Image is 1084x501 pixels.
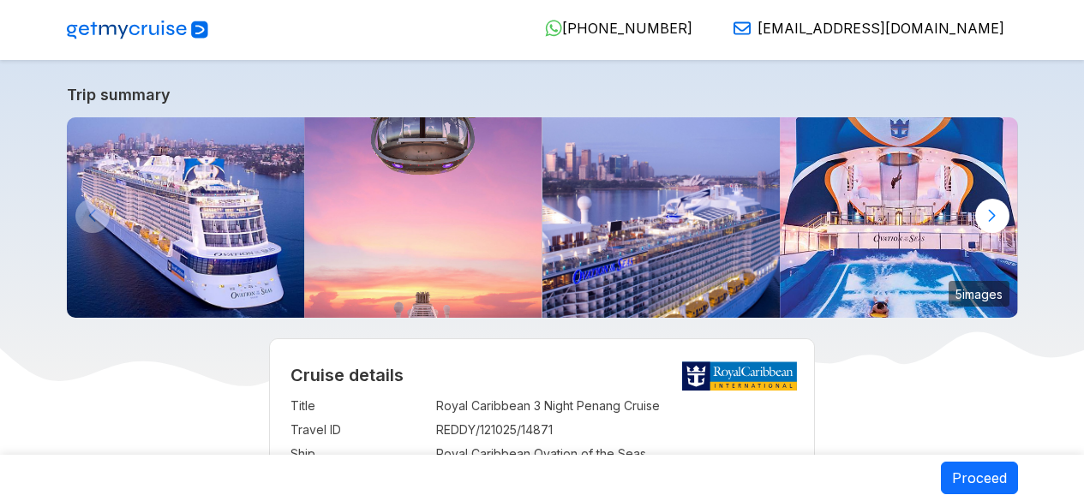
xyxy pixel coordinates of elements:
[428,442,436,466] td: :
[290,365,794,385] h2: Cruise details
[304,117,542,318] img: north-star-sunset-ovation-of-the-seas.jpg
[758,20,1004,37] span: [EMAIL_ADDRESS][DOMAIN_NAME]
[428,418,436,442] td: :
[290,418,428,442] td: Travel ID
[436,394,794,418] td: Royal Caribbean 3 Night Penang Cruise
[734,20,751,37] img: Email
[545,20,562,37] img: WhatsApp
[720,20,1004,37] a: [EMAIL_ADDRESS][DOMAIN_NAME]
[67,86,1018,104] a: Trip summary
[780,117,1018,318] img: ovation-of-the-seas-flowrider-sunset.jpg
[542,117,781,318] img: ovation-of-the-seas-departing-from-sydney.jpg
[436,418,794,442] td: REDDY/121025/14871
[562,20,692,37] span: [PHONE_NUMBER]
[67,117,305,318] img: ovation-exterior-back-aerial-sunset-port-ship.jpg
[290,394,428,418] td: Title
[290,442,428,466] td: Ship
[949,281,1009,307] small: 5 images
[941,462,1018,494] button: Proceed
[428,394,436,418] td: :
[531,20,692,37] a: [PHONE_NUMBER]
[436,442,794,466] td: Royal Caribbean Ovation of the Seas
